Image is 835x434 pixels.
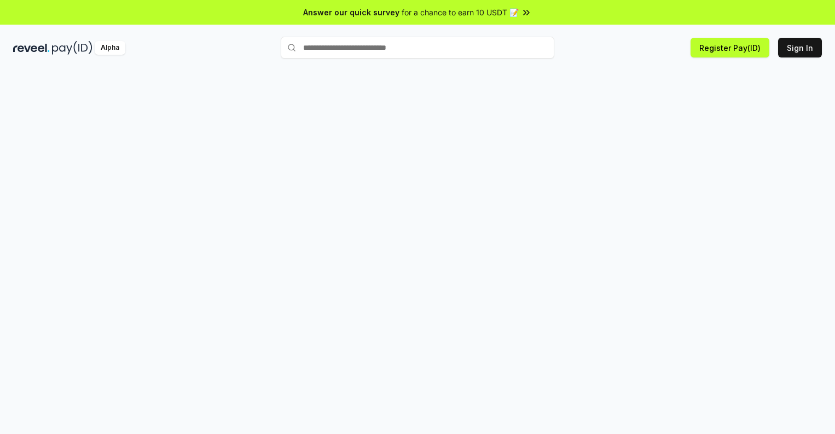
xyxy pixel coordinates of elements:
[13,41,50,55] img: reveel_dark
[778,38,822,57] button: Sign In
[303,7,399,18] span: Answer our quick survey
[402,7,519,18] span: for a chance to earn 10 USDT 📝
[691,38,769,57] button: Register Pay(ID)
[52,41,92,55] img: pay_id
[95,41,125,55] div: Alpha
